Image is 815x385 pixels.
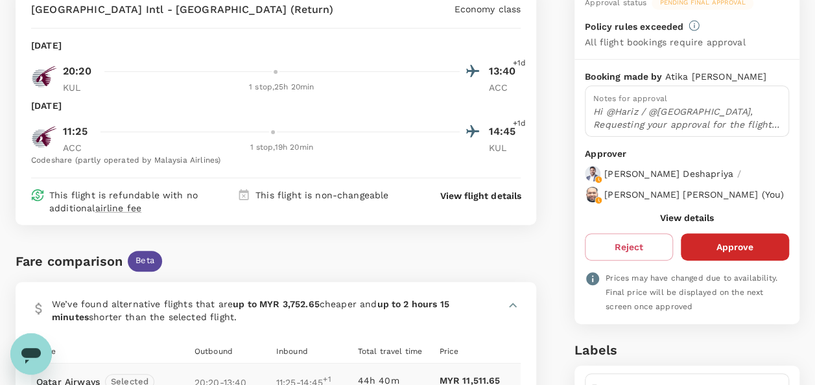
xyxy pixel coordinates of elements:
span: Beta [128,255,162,267]
p: ACC [488,81,521,94]
p: KUL [488,141,521,154]
p: 20:20 [63,64,91,79]
div: 1 stop , 19h 20min [103,141,460,154]
p: This flight is refundable with no additional [49,189,232,215]
p: 14:45 [488,124,521,139]
p: All flight bookings require approval [585,36,745,49]
p: [DATE] [31,39,62,52]
iframe: Button to launch messaging window [10,333,52,375]
p: ACC [63,141,95,154]
p: Booking made by [585,70,665,83]
span: Inbound [276,347,308,356]
p: 13:40 [488,64,521,79]
span: Notes for approval [593,94,667,103]
p: Approver [585,147,789,161]
p: [DATE] [31,99,62,112]
img: avatar-67a5bcb800f47.png [585,166,600,181]
button: View details [660,213,714,223]
span: +1 [323,375,331,384]
p: This flight is non-changeable [255,189,388,202]
div: Codeshare (partly operated by Malaysia Airlines) [31,154,521,167]
p: Policy rules exceeded [585,20,683,33]
p: 11:25 [63,124,88,139]
span: Price [439,347,458,356]
p: / [737,167,741,180]
span: Outbound [195,347,233,356]
p: Economy class [454,3,521,16]
div: 1 stop , 25h 20min [103,81,460,94]
img: QR [31,124,57,150]
span: +1d [513,117,526,130]
div: Fare comparison [16,251,123,272]
button: View flight details [440,189,521,202]
p: [PERSON_NAME] [PERSON_NAME] ( You ) [604,188,784,201]
p: Atika [PERSON_NAME] [665,70,766,83]
button: Approve [681,233,789,261]
b: up to 2 hours 15 minutes [52,299,449,322]
span: Prices may have changed due to availability. Final price will be displayed on the next screen onc... [606,274,777,311]
h6: Labels [574,340,799,360]
button: Reject [585,233,673,261]
p: [GEOGRAPHIC_DATA] Intl - [GEOGRAPHIC_DATA] (Return) [31,2,333,17]
p: We’ve found alternative flights that are cheaper and shorter than the selected flight. [52,297,475,323]
img: avatar-67b4218f54620.jpeg [585,187,600,202]
p: [PERSON_NAME] Deshapriya [604,167,733,180]
span: airline fee [95,203,142,213]
img: QR [31,64,57,89]
span: Total travel time [358,347,423,356]
b: up to MYR 3,752.65 [233,299,320,309]
span: +1d [513,57,526,70]
p: Hi @Hariz / @[GEOGRAPHIC_DATA], Requesting your approval for the flight below: PRJ NO : 882196 (I... [593,105,781,131]
p: KUL [63,81,95,94]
